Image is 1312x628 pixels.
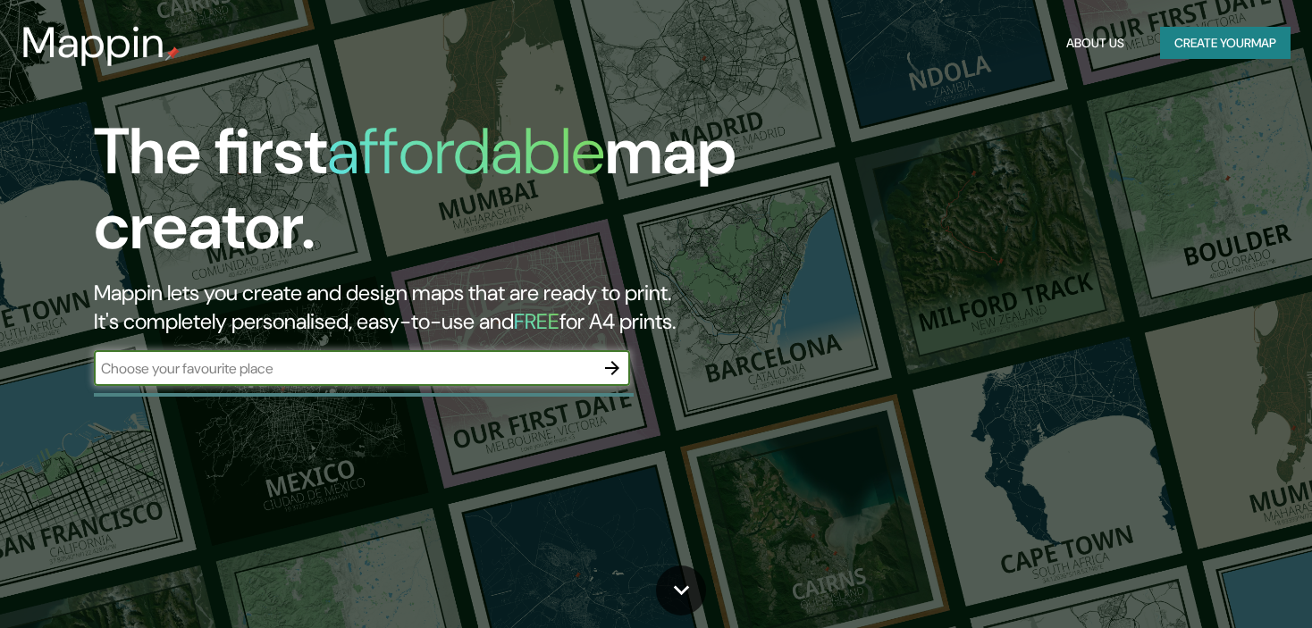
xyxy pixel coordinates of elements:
[1059,27,1131,60] button: About Us
[94,358,594,379] input: Choose your favourite place
[94,279,750,336] h2: Mappin lets you create and design maps that are ready to print. It's completely personalised, eas...
[1160,27,1291,60] button: Create yourmap
[165,46,180,61] img: mappin-pin
[514,307,559,335] h5: FREE
[94,114,750,279] h1: The first map creator.
[327,110,605,193] h1: affordable
[21,18,165,68] h3: Mappin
